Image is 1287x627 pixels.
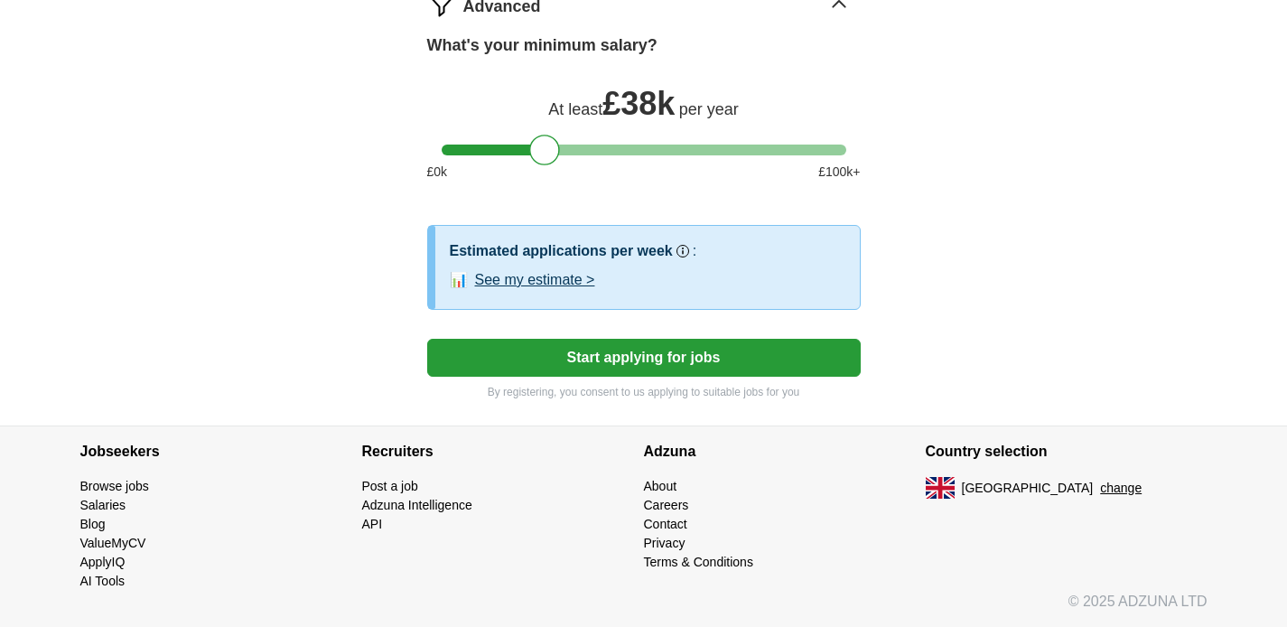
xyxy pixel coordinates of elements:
button: change [1100,479,1142,498]
span: £ 38k [602,85,675,122]
label: What's your minimum salary? [427,33,657,58]
a: Careers [644,498,689,512]
a: Post a job [362,479,418,493]
span: per year [679,100,739,118]
a: Contact [644,517,687,531]
img: UK flag [926,477,955,499]
a: Adzuna Intelligence [362,498,472,512]
span: £ 0 k [427,163,448,182]
a: Terms & Conditions [644,555,753,569]
a: Blog [80,517,106,531]
h3: : [693,240,696,262]
a: ValueMyCV [80,536,146,550]
a: AI Tools [80,574,126,588]
div: © 2025 ADZUNA LTD [66,591,1222,627]
a: API [362,517,383,531]
button: See my estimate > [475,269,595,291]
span: At least [548,100,602,118]
a: Privacy [644,536,685,550]
span: 📊 [450,269,468,291]
span: £ 100 k+ [818,163,860,182]
h3: Estimated applications per week [450,240,673,262]
a: Salaries [80,498,126,512]
p: By registering, you consent to us applying to suitable jobs for you [427,384,861,400]
button: Start applying for jobs [427,339,861,377]
h4: Country selection [926,426,1208,477]
span: [GEOGRAPHIC_DATA] [962,479,1094,498]
a: Browse jobs [80,479,149,493]
a: ApplyIQ [80,555,126,569]
a: About [644,479,677,493]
